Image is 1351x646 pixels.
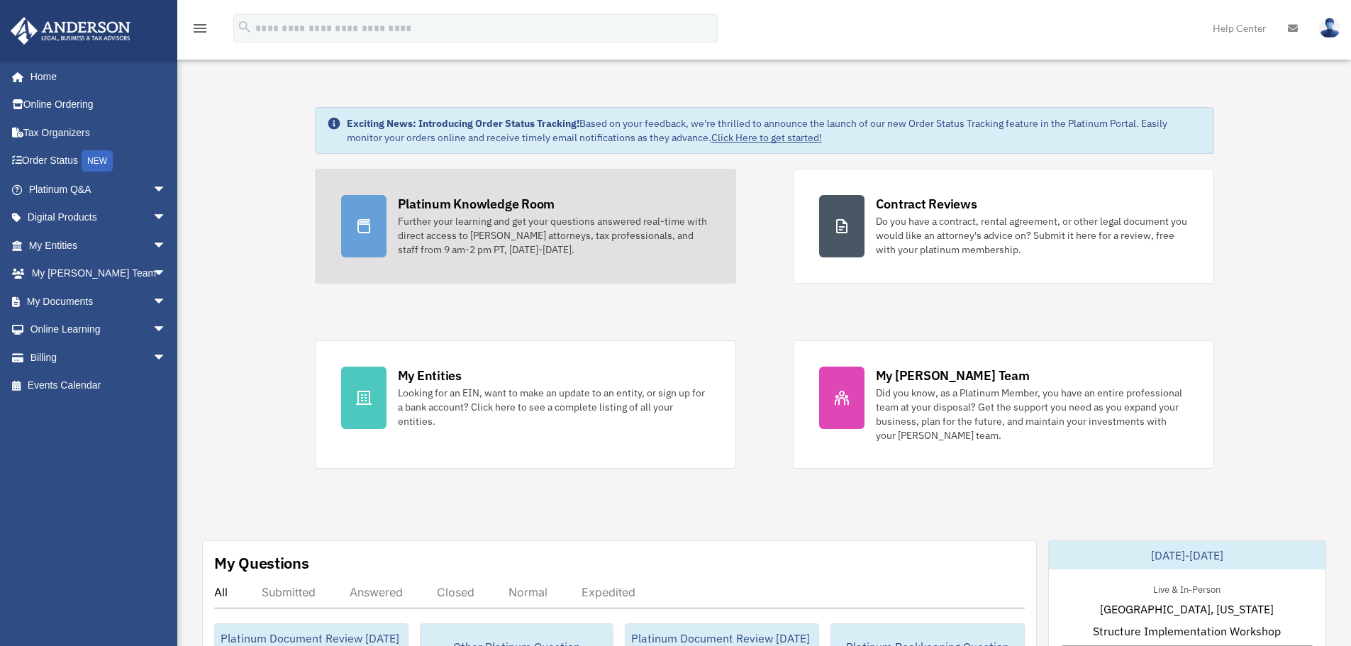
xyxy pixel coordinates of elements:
[10,372,188,400] a: Events Calendar
[214,585,228,599] div: All
[876,214,1188,257] div: Do you have a contract, rental agreement, or other legal document you would like an attorney's ad...
[398,214,710,257] div: Further your learning and get your questions answered real-time with direct access to [PERSON_NAM...
[398,386,710,428] div: Looking for an EIN, want to make an update to an entity, or sign up for a bank account? Click her...
[10,287,188,316] a: My Documentsarrow_drop_down
[398,367,462,384] div: My Entities
[262,585,316,599] div: Submitted
[876,195,977,213] div: Contract Reviews
[10,316,188,344] a: Online Learningarrow_drop_down
[10,147,188,176] a: Order StatusNEW
[10,231,188,260] a: My Entitiesarrow_drop_down
[1049,541,1325,569] div: [DATE]-[DATE]
[315,169,736,284] a: Platinum Knowledge Room Further your learning and get your questions answered real-time with dire...
[214,552,309,574] div: My Questions
[152,287,181,316] span: arrow_drop_down
[152,316,181,345] span: arrow_drop_down
[793,340,1214,469] a: My [PERSON_NAME] Team Did you know, as a Platinum Member, you have an entire professional team at...
[350,585,403,599] div: Answered
[508,585,547,599] div: Normal
[10,62,181,91] a: Home
[10,175,188,204] a: Platinum Q&Aarrow_drop_down
[152,231,181,260] span: arrow_drop_down
[876,367,1030,384] div: My [PERSON_NAME] Team
[1142,581,1232,596] div: Live & In-Person
[152,175,181,204] span: arrow_drop_down
[315,340,736,469] a: My Entities Looking for an EIN, want to make an update to an entity, or sign up for a bank accoun...
[1093,623,1281,640] span: Structure Implementation Workshop
[1100,601,1274,618] span: [GEOGRAPHIC_DATA], [US_STATE]
[347,116,1202,145] div: Based on your feedback, we're thrilled to announce the launch of our new Order Status Tracking fe...
[398,195,555,213] div: Platinum Knowledge Room
[347,117,579,130] strong: Exciting News: Introducing Order Status Tracking!
[82,150,113,172] div: NEW
[191,20,209,37] i: menu
[10,260,188,288] a: My [PERSON_NAME] Teamarrow_drop_down
[10,118,188,147] a: Tax Organizers
[876,386,1188,442] div: Did you know, as a Platinum Member, you have an entire professional team at your disposal? Get th...
[152,204,181,233] span: arrow_drop_down
[582,585,635,599] div: Expedited
[711,131,822,144] a: Click Here to get started!
[437,585,474,599] div: Closed
[793,169,1214,284] a: Contract Reviews Do you have a contract, rental agreement, or other legal document you would like...
[152,260,181,289] span: arrow_drop_down
[1319,18,1340,38] img: User Pic
[10,91,188,119] a: Online Ordering
[10,204,188,232] a: Digital Productsarrow_drop_down
[10,343,188,372] a: Billingarrow_drop_down
[6,17,135,45] img: Anderson Advisors Platinum Portal
[191,25,209,37] a: menu
[152,343,181,372] span: arrow_drop_down
[237,19,252,35] i: search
